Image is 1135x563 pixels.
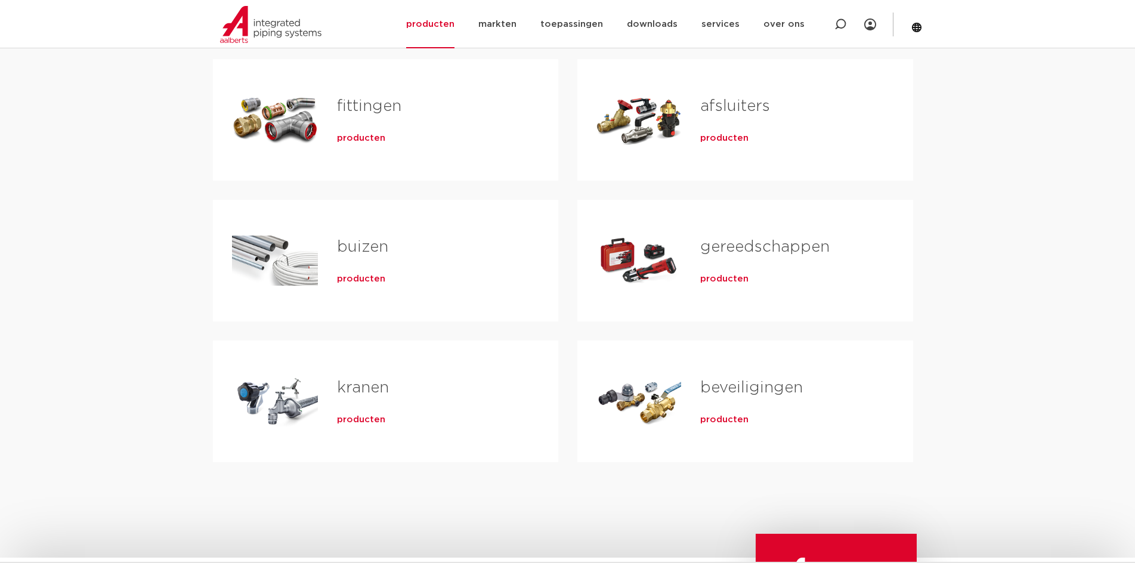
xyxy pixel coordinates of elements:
a: fittingen [337,98,401,114]
a: afsluiters [700,98,770,114]
a: producten [337,414,385,426]
a: buizen [337,239,388,255]
a: gereedschappen [700,239,830,255]
a: producten [337,132,385,144]
a: producten [337,273,385,285]
a: kranen [337,380,389,395]
a: producten [700,414,749,426]
a: producten [700,132,749,144]
a: producten [700,273,749,285]
a: beveiligingen [700,380,803,395]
